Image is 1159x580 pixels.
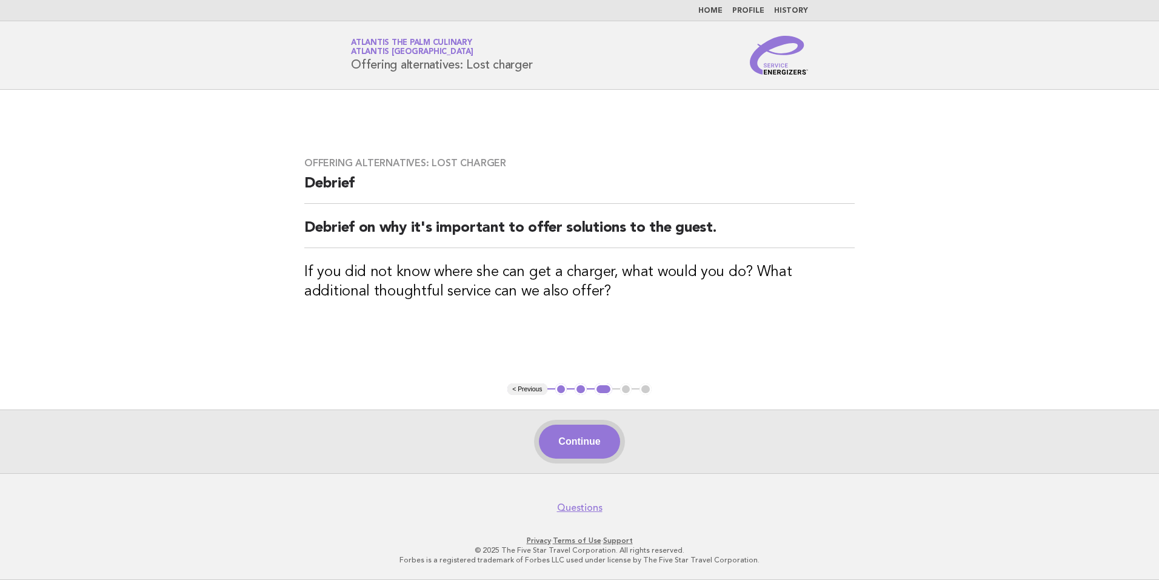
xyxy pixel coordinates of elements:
[575,383,587,396] button: 2
[750,36,808,75] img: Service Energizers
[304,174,855,204] h2: Debrief
[527,536,551,545] a: Privacy
[351,39,532,71] h1: Offering alternatives: Lost charger
[774,7,808,15] a: History
[698,7,723,15] a: Home
[304,157,855,169] h3: Offering alternatives: Lost charger
[557,502,603,514] a: Questions
[304,218,855,248] h2: Debrief on why it's important to offer solutions to the guest.
[209,555,950,565] p: Forbes is a registered trademark of Forbes LLC used under license by The Five Star Travel Corpora...
[507,383,547,396] button: < Previous
[209,536,950,545] p: · ·
[732,7,764,15] a: Profile
[539,425,620,459] button: Continue
[351,39,473,56] a: Atlantis The Palm CulinaryAtlantis [GEOGRAPHIC_DATA]
[209,545,950,555] p: © 2025 The Five Star Travel Corporation. All rights reserved.
[304,263,855,302] h3: If you did not know where she can get a charger, what would you do? What additional thoughtful se...
[555,383,567,396] button: 1
[595,383,612,396] button: 3
[603,536,633,545] a: Support
[553,536,601,545] a: Terms of Use
[351,49,473,56] span: Atlantis [GEOGRAPHIC_DATA]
